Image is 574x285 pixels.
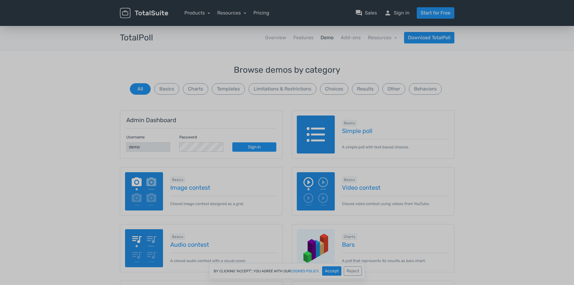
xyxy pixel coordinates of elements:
[322,266,341,276] button: Accept
[342,234,357,240] span: Browse all in Charts
[293,34,313,41] a: Features
[179,134,197,140] label: Password
[291,269,319,273] a: cookies policy
[297,116,335,154] img: text-poll.png.webp
[126,117,276,123] h5: Admin Dashboard
[170,241,278,248] a: Audio contest
[125,229,163,268] img: audio-poll.png.webp
[352,83,379,95] button: Results
[355,9,362,17] span: question_answer
[184,10,210,16] a: Products
[342,177,357,183] span: Browse all in Basics
[384,9,409,17] a: personSign in
[321,34,334,41] a: Demo
[368,35,397,40] a: Resources
[355,9,377,17] a: question_answerSales
[120,65,454,75] h3: Browse demos by category
[170,253,278,264] p: A closed audio contest with a visual cover.
[130,83,151,95] button: All
[232,142,276,152] a: Sign in
[249,83,316,95] button: Limitations & Restrictions
[209,263,365,279] div: By clicking "Accept", you agree with our .
[217,10,246,16] a: Resources
[183,83,208,95] button: Charts
[341,34,361,41] a: Add-ons
[417,7,454,19] a: Start for Free
[120,33,153,43] h3: TotalPoll
[125,172,163,211] img: image-poll.png.webp
[382,83,405,95] button: Other
[297,229,335,268] img: charts-bars.png.webp
[384,9,391,17] span: person
[170,184,278,191] a: Image contest
[212,83,245,95] button: Templates
[170,234,185,240] span: Browse all in Basics
[170,177,185,183] span: Browse all in Basics
[342,120,357,126] span: Browse all in Basics
[297,172,335,211] img: video-poll.png.webp
[265,34,286,41] a: Overview
[404,32,454,43] a: Download TotalPoll
[342,253,449,264] p: A poll that represents its results as bars chart.
[320,83,348,95] button: Choices
[170,196,278,207] p: Closed image contest designed as a grid.
[120,8,168,18] img: TotalSuite for WordPress
[342,184,449,191] a: Video contest
[344,266,362,276] button: Reject
[342,196,449,207] p: Closed video contest using videos from YouTube.
[342,139,449,150] p: A simple poll with text based choices.
[342,128,449,134] a: Simple poll
[253,9,269,17] a: Pricing
[342,241,449,248] a: Bars
[126,134,145,140] label: Username
[409,83,442,95] button: Behaviors
[154,83,179,95] button: Basics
